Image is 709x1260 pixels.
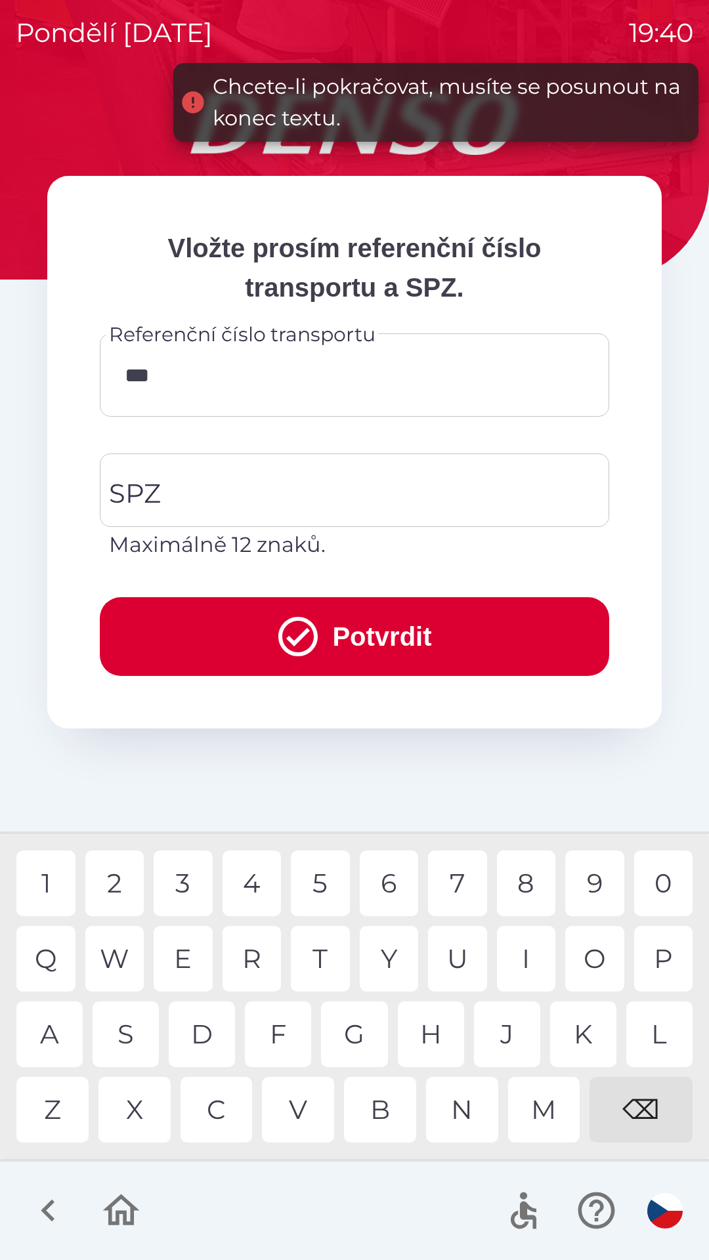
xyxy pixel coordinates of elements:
[213,71,685,134] div: Chcete-li pokračovat, musíte se posunout na konec textu.
[629,13,693,52] p: 19:40
[109,529,600,560] p: Maximálně 12 znaků.
[109,320,376,348] label: Referenční číslo transportu
[47,92,662,155] img: Logo
[100,597,609,676] button: Potvrdit
[100,228,609,307] p: Vložte prosím referenční číslo transportu a SPZ.
[16,13,213,52] p: pondělí [DATE]
[647,1193,683,1228] img: cs flag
